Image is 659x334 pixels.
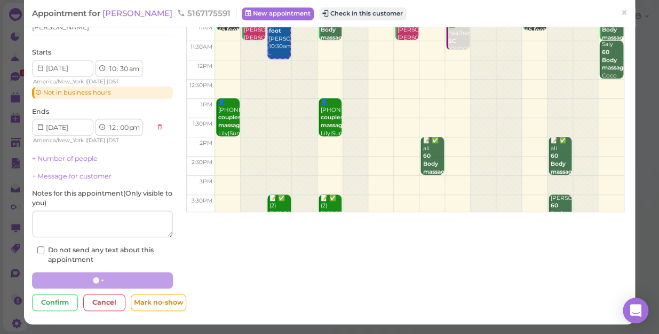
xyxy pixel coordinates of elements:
label: Starts [32,48,51,57]
span: 11am [199,24,212,31]
span: 3:30pm [192,197,212,204]
a: + Message for customer [32,172,112,180]
span: 1:30pm [193,120,212,127]
b: 60 Body massage [551,152,576,175]
div: 📝 😋 (2) Lica [PERSON_NAME] [PERSON_NAME] [PERSON_NAME]|May 10:30am - 11:30am [396,3,418,73]
div: 👤[PHONE_NUMBER] Lily|Sunny 1:00pm - 2:00pm [320,98,342,161]
input: Do not send any text about this appointment [37,246,44,253]
a: + Number of people [32,154,98,162]
label: Notes for this appointment ( Only visible to you ) [32,189,173,208]
b: couples massage [321,114,346,129]
div: 📝 ✅ (2) [PERSON_NAME] woman Lily|[PERSON_NAME] 3:30pm - 5:00pm [320,195,342,273]
span: [DATE] [87,78,105,85]
span: America/New_York [33,137,84,144]
span: 12:30pm [189,82,212,89]
b: 60 Body massage [601,18,626,41]
a: × [614,1,634,26]
div: 📝 ✅ (2) [PERSON_NAME] woman Lily|[PERSON_NAME] 3:30pm - 5:00pm [269,195,291,273]
div: [PERSON_NAME] [PERSON_NAME] 3:30pm - 4:30pm [550,195,572,258]
span: 2pm [200,139,212,146]
div: | | [32,136,151,145]
div: Open Intercom Messenger [623,298,648,323]
div: 📝 ✅ ali [PERSON_NAME] [PERSON_NAME] [PERSON_NAME]|[PERSON_NAME] 2:00pm - 3:00pm [422,137,444,231]
label: Do not send any text about this appointment [37,245,168,265]
div: Saly Coco 11:30am - 12:30pm [601,41,623,104]
div: 📝 😋 (2) Lica [PERSON_NAME] [PERSON_NAME] [PERSON_NAME]|May 10:30am - 11:30am [243,3,265,73]
div: [PERSON_NAME] [PERSON_NAME] 10:30am - 12:00pm [268,4,290,67]
span: DST [108,78,119,85]
b: 60 Body massage [601,49,626,71]
div: 😋 [PERSON_NAME] Coco|Lily 10:30am - 11:30am [320,3,342,73]
div: Confirm [32,294,78,311]
span: 1pm [201,101,212,108]
span: 3pm [200,178,212,185]
div: Appointment for [32,8,236,19]
span: × [621,5,628,20]
div: Not in business hours [32,87,173,98]
b: 60 Body massage [551,202,576,224]
a: New appointment [242,7,314,20]
span: America/New_York [33,78,84,85]
div: ✅ heather [GEOGRAPHIC_DATA] 11:00am - 11:45am [448,21,470,76]
div: Mark no-show [131,294,186,311]
b: 60 Body massage [423,152,448,175]
div: 📝 ✅ ali [PERSON_NAME] [PERSON_NAME] [PERSON_NAME]|[PERSON_NAME] 2:00pm - 3:00pm [550,137,572,231]
div: 😋 [PERSON_NAME] Coco|Lily 10:30am - 11:30am [601,3,623,73]
div: | | [32,77,151,87]
button: Check in this customer [319,7,406,20]
span: 5167175591 [177,8,231,18]
span: DST [108,137,119,144]
div: 👤[PHONE_NUMBER] Lily|Sunny 1:00pm - 2:00pm [218,98,240,161]
div: Cancel [83,294,125,311]
span: [DATE] [87,137,105,144]
b: 60 Body massage [321,18,346,41]
label: Ends [32,107,49,116]
span: 11:30am [190,43,212,50]
span: 2:30pm [192,159,212,166]
a: [PERSON_NAME] [102,8,174,18]
b: SC [448,37,456,44]
b: couples massage [218,114,243,129]
span: 12pm [197,63,212,69]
